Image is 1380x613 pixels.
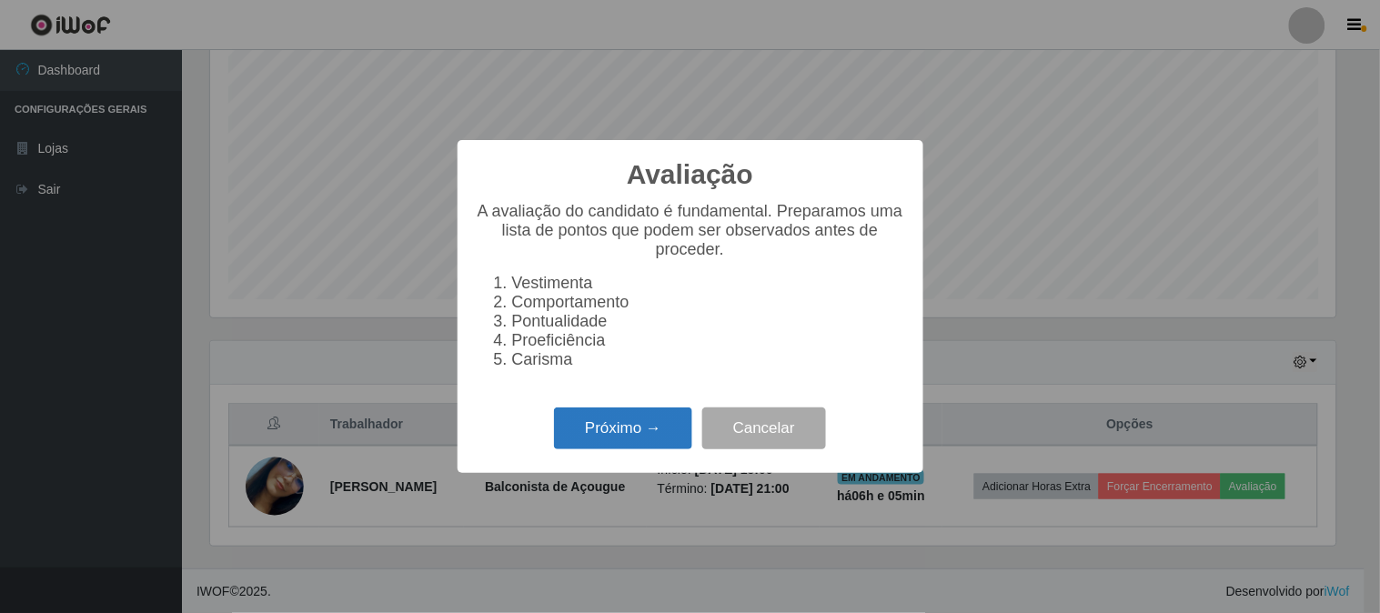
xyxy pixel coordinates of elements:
li: Pontualidade [512,312,905,331]
li: Carisma [512,350,905,369]
li: Vestimenta [512,274,905,293]
h2: Avaliação [627,158,753,191]
li: Comportamento [512,293,905,312]
button: Cancelar [702,407,826,450]
button: Próximo → [554,407,692,450]
li: Proeficiência [512,331,905,350]
p: A avaliação do candidato é fundamental. Preparamos uma lista de pontos que podem ser observados a... [476,202,905,259]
